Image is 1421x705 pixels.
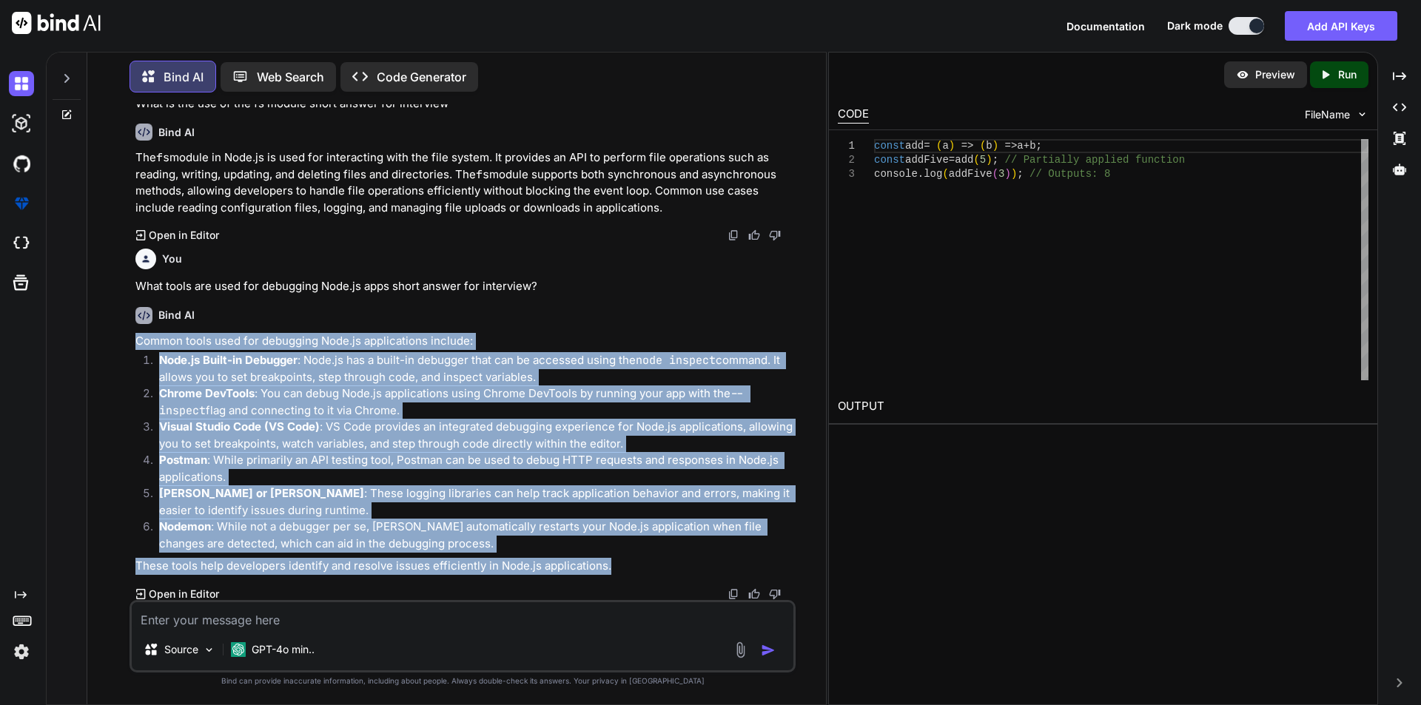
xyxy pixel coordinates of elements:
[159,386,255,400] strong: Chrome DevTools
[1023,140,1029,152] span: +
[924,168,942,180] span: log
[728,229,739,241] img: copy
[9,639,34,664] img: settings
[159,452,793,485] p: : While primarily an API testing tool, Postman can be used to debug HTTP requests and responses i...
[769,229,781,241] img: dislike
[159,519,793,552] p: : While not a debugger per se, [PERSON_NAME] automatically restarts your Node.js application when...
[164,642,198,657] p: Source
[1167,18,1223,33] span: Dark mode
[961,140,973,152] span: =>
[158,125,195,140] h6: Bind AI
[980,140,986,152] span: (
[9,231,34,256] img: cloudideIcon
[159,353,298,367] strong: Node.js Built-in Debugger
[1017,140,1023,152] span: a
[769,588,781,600] img: dislike
[159,352,793,385] p: : Node.js has a built-in debugger that can be accessed using the command. It allows you to set br...
[9,191,34,216] img: premium
[838,106,869,124] div: CODE
[942,168,948,180] span: (
[838,139,855,153] div: 1
[955,154,973,166] span: add
[1004,140,1017,152] span: =>
[917,168,923,180] span: .
[135,558,793,575] p: These tools help developers identify and resolve issues efficiently in Node.js applications.
[905,154,949,166] span: addFive
[942,140,948,152] span: a
[1029,140,1035,152] span: b
[1011,168,1017,180] span: )
[1066,20,1145,33] span: Documentation
[992,140,998,152] span: )
[998,168,1004,180] span: 3
[1338,67,1357,82] p: Run
[936,140,942,152] span: (
[159,519,211,533] strong: Nodemon
[980,154,986,166] span: 5
[948,154,954,166] span: =
[159,486,364,500] strong: [PERSON_NAME] or [PERSON_NAME]
[135,95,793,112] p: What is the use of the fs module short answer for interview
[158,308,195,323] h6: Bind AI
[1004,154,1185,166] span: // Partially applied function
[949,140,955,152] span: )
[162,252,182,266] h6: You
[257,68,324,86] p: Web Search
[159,485,793,519] p: : These logging libraries can help track application behavior and errors, making it easier to ide...
[9,71,34,96] img: darkChat
[9,151,34,176] img: githubDark
[1035,140,1041,152] span: ;
[992,154,998,166] span: ;
[159,385,793,419] p: : You can debug Node.js applications using Chrome DevTools by running your app with the flag and ...
[159,419,320,434] strong: Visual Studio Code (VS Code)
[12,12,101,34] img: Bind AI
[761,643,776,658] img: icon
[728,588,739,600] img: copy
[1356,108,1368,121] img: chevron down
[159,419,793,452] p: : VS Code provides an integrated debugging experience for Node.js applications, allowing you to s...
[476,167,489,182] code: fs
[838,167,855,181] div: 3
[149,228,219,243] p: Open in Editor
[732,641,749,658] img: attachment
[135,278,793,295] p: What tools are used for debugging Node.js apps short answer for interview?
[924,140,930,152] span: =
[874,168,918,180] span: console
[1004,168,1010,180] span: )
[130,675,796,687] p: Bind can provide inaccurate information, including about people. Always double-check its answers....
[1236,68,1249,81] img: preview
[1017,168,1023,180] span: ;
[748,229,760,241] img: like
[1029,168,1110,180] span: // Outputs: 8
[986,140,992,152] span: b
[986,154,992,166] span: )
[377,68,466,86] p: Code Generator
[838,153,855,167] div: 2
[1285,11,1397,41] button: Add API Keys
[164,68,204,86] p: Bind AI
[231,642,246,657] img: GPT-4o mini
[159,453,207,467] strong: Postman
[156,150,169,165] code: fs
[636,353,716,368] code: node inspect
[252,642,315,657] p: GPT-4o min..
[1305,107,1350,122] span: FileName
[973,154,979,166] span: (
[9,111,34,136] img: darkAi-studio
[992,168,998,180] span: (
[948,168,992,180] span: addFive
[874,154,905,166] span: const
[874,140,905,152] span: const
[149,587,219,601] p: Open in Editor
[829,389,1377,424] h2: OUTPUT
[1066,18,1145,34] button: Documentation
[159,386,744,418] code: --inspect
[135,149,793,216] p: The module in Node.js is used for interacting with the file system. It provides an API to perform...
[748,588,760,600] img: like
[1255,67,1295,82] p: Preview
[135,333,793,350] p: Common tools used for debugging Node.js applications include:
[905,140,924,152] span: add
[203,644,215,656] img: Pick Models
